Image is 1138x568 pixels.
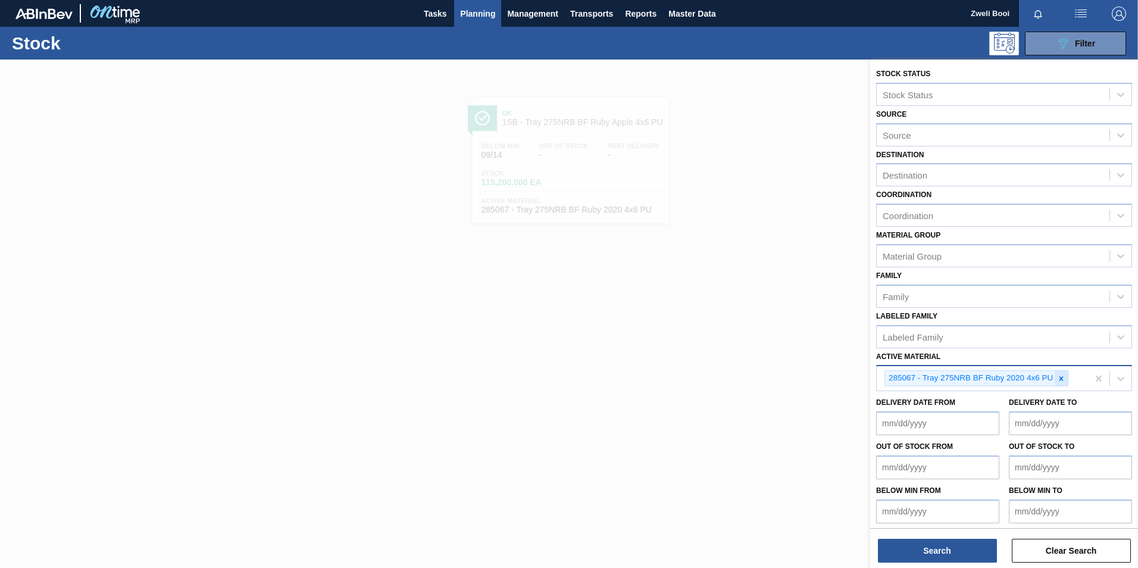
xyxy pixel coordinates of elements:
[883,291,909,301] div: Family
[570,7,613,21] span: Transports
[12,36,190,50] h1: Stock
[876,411,999,435] input: mm/dd/yyyy
[422,7,448,21] span: Tasks
[1112,7,1126,21] img: Logout
[876,70,930,78] label: Stock Status
[1009,442,1074,451] label: Out of Stock to
[625,7,656,21] span: Reports
[876,231,940,239] label: Material Group
[883,211,933,221] div: Coordination
[876,455,999,479] input: mm/dd/yyyy
[876,191,931,199] label: Coordination
[883,251,942,261] div: Material Group
[876,442,953,451] label: Out of Stock from
[507,7,558,21] span: Management
[1075,39,1095,48] span: Filter
[876,271,902,280] label: Family
[1025,32,1126,55] button: Filter
[883,130,911,140] div: Source
[1009,455,1132,479] input: mm/dd/yyyy
[1019,5,1057,22] button: Notifications
[876,312,937,320] label: Labeled Family
[876,352,940,361] label: Active Material
[1009,411,1132,435] input: mm/dd/yyyy
[876,151,924,159] label: Destination
[989,32,1019,55] div: Programming: no user selected
[1009,500,1132,523] input: mm/dd/yyyy
[668,7,715,21] span: Master Data
[883,170,927,180] div: Destination
[876,398,955,407] label: Delivery Date from
[883,89,933,99] div: Stock Status
[885,371,1055,386] div: 285067 - Tray 275NRB BF Ruby 2020 4x6 PU
[15,8,73,19] img: TNhmsLtSVTkK8tSr43FrP2fwEKptu5GPRR3wAAAABJRU5ErkJggg==
[883,332,943,342] div: Labeled Family
[1009,398,1077,407] label: Delivery Date to
[876,500,999,523] input: mm/dd/yyyy
[1009,486,1062,495] label: Below Min to
[1074,7,1088,21] img: userActions
[460,7,495,21] span: Planning
[876,110,906,118] label: Source
[876,486,941,495] label: Below Min from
